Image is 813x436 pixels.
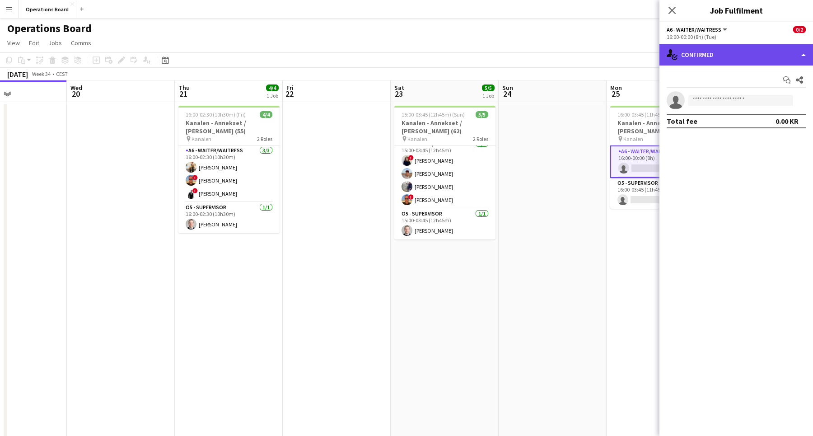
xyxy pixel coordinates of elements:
[394,119,495,135] h3: Kanalen - Annekset / [PERSON_NAME] (62)
[178,145,280,202] app-card-role: A6 - WAITER/WAITRESS3/316:00-02:30 (10h30m)[PERSON_NAME]![PERSON_NAME]![PERSON_NAME]
[192,136,211,142] span: Kanalen
[407,136,427,142] span: Kanalen
[394,106,495,239] app-job-card: 15:00-03:45 (12h45m) (Sun)5/5Kanalen - Annekset / [PERSON_NAME] (62) Kanalen2 RolesA6 - WAITER/WA...
[610,84,622,92] span: Mon
[402,111,465,118] span: 15:00-03:45 (12h45m) (Sun)
[610,145,711,178] app-card-role: A6 - WAITER/WAITRESS10A0/116:00-00:00 (8h)
[7,22,92,35] h1: Operations Board
[192,188,198,193] span: !
[48,39,62,47] span: Jobs
[260,111,272,118] span: 4/4
[793,26,806,33] span: 0/2
[609,89,622,99] span: 25
[667,117,697,126] div: Total fee
[45,37,65,49] a: Jobs
[4,37,23,49] a: View
[482,92,494,99] div: 1 Job
[178,84,190,92] span: Thu
[70,84,82,92] span: Wed
[617,111,680,118] span: 16:00-03:45 (11h45m) (Tue)
[408,194,414,200] span: !
[394,209,495,239] app-card-role: O5 - SUPERVISOR1/115:00-03:45 (12h45m)[PERSON_NAME]
[623,136,643,142] span: Kanalen
[30,70,52,77] span: Week 34
[257,136,272,142] span: 2 Roles
[610,119,711,135] h3: Kanalen - Annekset / [PERSON_NAME] (24)
[178,202,280,233] app-card-role: O5 - SUPERVISOR1/116:00-02:30 (10h30m)[PERSON_NAME]
[667,33,806,40] div: 16:00-00:00 (8h) (Tue)
[659,44,813,66] div: Confirmed
[67,37,95,49] a: Comms
[69,89,82,99] span: 20
[394,139,495,209] app-card-role: A6 - WAITER/WAITRESS4/415:00-03:45 (12h45m)![PERSON_NAME][PERSON_NAME][PERSON_NAME]![PERSON_NAME]
[659,5,813,16] h3: Job Fulfilment
[501,89,513,99] span: 24
[393,89,404,99] span: 23
[482,84,495,91] span: 5/5
[71,39,91,47] span: Comms
[286,84,294,92] span: Fri
[408,155,414,160] span: !
[186,111,246,118] span: 16:00-02:30 (10h30m) (Fri)
[178,119,280,135] h3: Kanalen - Annekset / [PERSON_NAME] (55)
[178,106,280,233] app-job-card: 16:00-02:30 (10h30m) (Fri)4/4Kanalen - Annekset / [PERSON_NAME] (55) Kanalen2 RolesA6 - WAITER/WA...
[56,70,68,77] div: CEST
[502,84,513,92] span: Sun
[266,84,279,91] span: 4/4
[25,37,43,49] a: Edit
[473,136,488,142] span: 2 Roles
[266,92,278,99] div: 1 Job
[19,0,76,18] button: Operations Board
[285,89,294,99] span: 22
[776,117,799,126] div: 0.00 KR
[667,26,729,33] button: A6 - WAITER/WAITRESS
[7,70,28,79] div: [DATE]
[29,39,39,47] span: Edit
[177,89,190,99] span: 21
[610,106,711,209] app-job-card: 16:00-03:45 (11h45m) (Tue)0/2Kanalen - Annekset / [PERSON_NAME] (24) Kanalen2 RolesA6 - WAITER/WA...
[192,175,198,180] span: !
[394,84,404,92] span: Sat
[7,39,20,47] span: View
[667,26,721,33] span: A6 - WAITER/WAITRESS
[476,111,488,118] span: 5/5
[610,178,711,209] app-card-role: O5 - SUPERVISOR0/116:00-03:45 (11h45m)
